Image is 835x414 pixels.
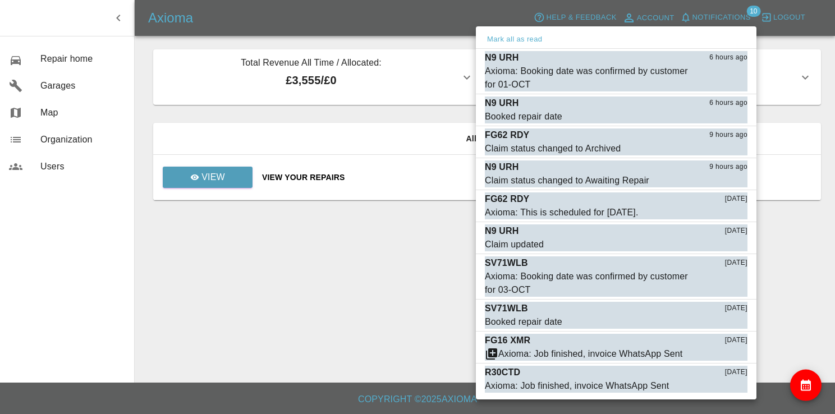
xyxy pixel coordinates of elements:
[725,367,747,378] span: [DATE]
[709,98,747,109] span: 6 hours ago
[485,256,528,270] p: SV71WLB
[709,162,747,173] span: 9 hours ago
[485,128,529,142] p: FG62 RDY
[485,379,669,393] div: Axioma: Job finished, invoice WhatsApp Sent
[485,302,528,315] p: SV71WLB
[709,130,747,141] span: 9 hours ago
[485,192,529,206] p: FG62 RDY
[709,52,747,63] span: 6 hours ago
[485,65,691,91] div: Axioma: Booking date was confirmed by customer for 01-OCT
[485,206,639,219] div: Axioma: This is scheduled for [DATE].
[485,238,544,251] div: Claim updated
[485,110,562,123] div: Booked repair date
[725,335,747,346] span: [DATE]
[485,160,519,174] p: N9 URH
[485,334,530,347] p: FG16 XMR
[485,270,691,297] div: Axioma: Booking date was confirmed by customer for 03-OCT
[485,366,520,379] p: R30CTD
[498,347,682,361] div: Axioma: Job finished, invoice WhatsApp Sent
[485,96,519,110] p: N9 URH
[725,257,747,269] span: [DATE]
[485,142,621,155] div: Claim status changed to Archived
[725,194,747,205] span: [DATE]
[725,303,747,314] span: [DATE]
[485,224,519,238] p: N9 URH
[725,226,747,237] span: [DATE]
[485,51,519,65] p: N9 URH
[485,174,649,187] div: Claim status changed to Awaiting Repair
[485,315,562,329] div: Booked repair date
[485,33,544,46] button: Mark all as read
